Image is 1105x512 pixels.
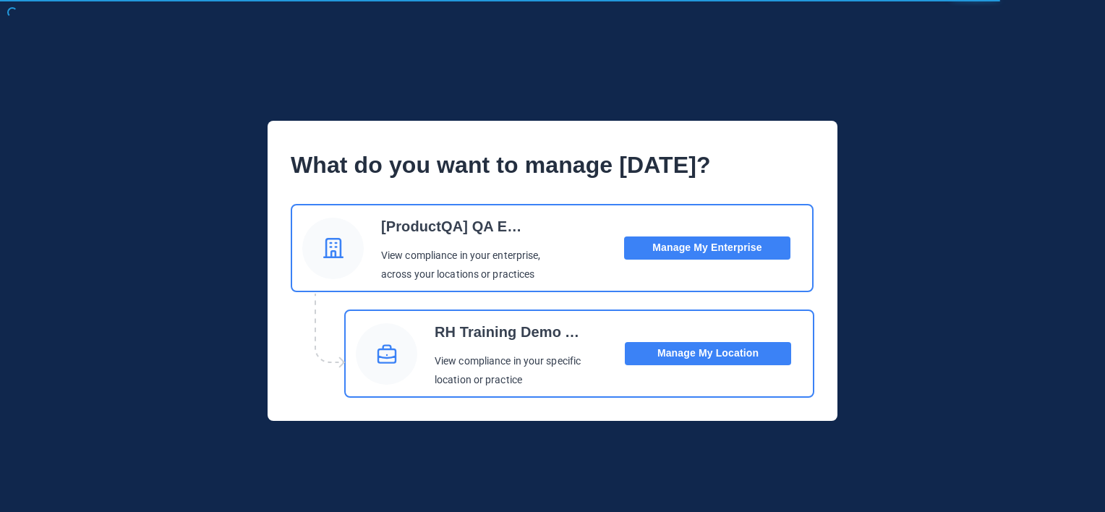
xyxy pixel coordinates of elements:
p: across your locations or practices [381,265,541,284]
button: Manage My Location [625,342,791,365]
p: View compliance in your enterprise, [381,247,541,265]
p: RH Training Demo Account [435,317,583,346]
p: What do you want to manage [DATE]? [291,144,814,187]
p: View compliance in your specific [435,352,583,371]
button: Manage My Enterprise [624,236,790,260]
p: location or practice [435,371,583,390]
p: [ProductQA] QA Ent_30_Mar [381,212,529,241]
